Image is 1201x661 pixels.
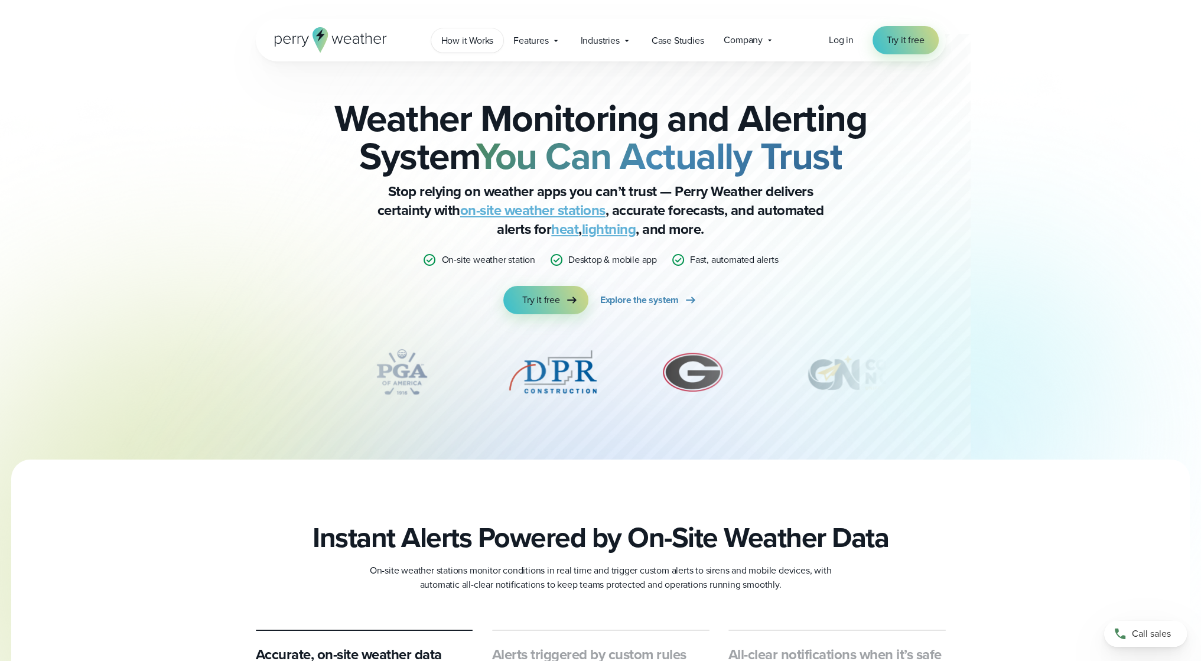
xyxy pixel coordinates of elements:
p: On-site weather station [441,253,535,267]
a: Call sales [1104,621,1187,647]
span: Call sales [1132,627,1171,641]
div: 7 of 12 [786,343,954,402]
span: Features [513,34,548,48]
a: Log in [829,33,854,47]
div: 5 of 12 [506,343,600,402]
p: Stop relying on weather apps you can’t trust — Perry Weather delivers certainty with , accurate f... [364,182,837,239]
div: slideshow [315,343,887,408]
a: Try it free [873,26,939,54]
a: Explore the system [600,286,698,314]
img: University-of-Georgia.svg [657,343,730,402]
span: Explore the system [600,293,679,307]
a: How it Works [431,28,504,53]
span: Try it free [887,33,925,47]
p: On-site weather stations monitor conditions in real time and trigger custom alerts to sirens and ... [364,564,837,592]
div: 6 of 12 [657,343,730,402]
a: on-site weather stations [460,200,606,221]
span: Industries [581,34,620,48]
p: Desktop & mobile app [568,253,657,267]
span: How it Works [441,34,494,48]
p: Fast, automated alerts [690,253,779,267]
img: PGA.svg [354,343,449,402]
h2: Instant Alerts Powered by On-Site Weather Data [313,521,888,554]
a: Try it free [503,286,588,314]
span: Company [724,33,763,47]
a: Case Studies [642,28,714,53]
span: Case Studies [652,34,704,48]
a: heat [551,219,578,240]
span: Try it free [522,293,560,307]
img: DPR-Construction.svg [506,343,600,402]
div: 4 of 12 [354,343,449,402]
a: lightning [582,219,636,240]
img: Corona-Norco-Unified-School-District.svg [786,343,954,402]
h2: Weather Monitoring and Alerting System [315,99,887,175]
strong: You Can Actually Trust [476,128,842,184]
